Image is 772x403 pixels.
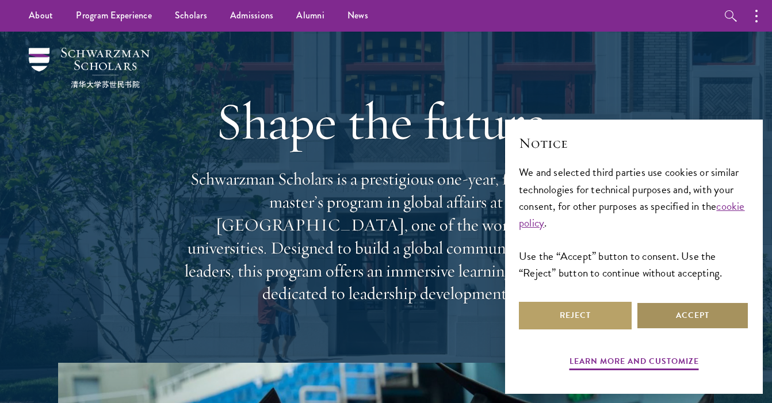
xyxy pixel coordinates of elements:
[570,354,699,372] button: Learn more and customize
[179,168,593,305] p: Schwarzman Scholars is a prestigious one-year, fully funded master’s program in global affairs at...
[29,48,150,88] img: Schwarzman Scholars
[519,302,632,329] button: Reject
[519,133,749,153] h2: Notice
[636,302,749,329] button: Accept
[179,89,593,153] h1: Shape the future.
[519,198,745,231] a: cookie policy
[519,164,749,281] div: We and selected third parties use cookies or similar technologies for technical purposes and, wit...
